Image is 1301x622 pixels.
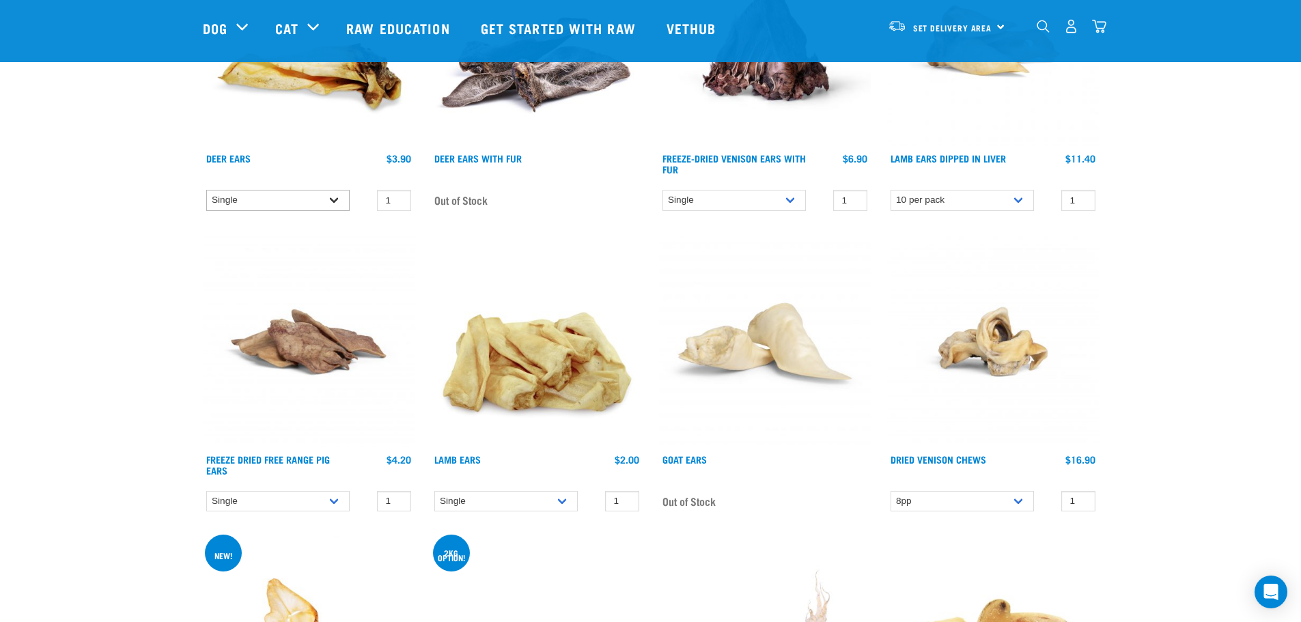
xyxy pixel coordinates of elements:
[662,457,707,462] a: Goat Ears
[615,454,639,465] div: $2.00
[275,18,298,38] a: Cat
[891,457,986,462] a: Dried Venison Chews
[888,20,906,32] img: van-moving.png
[1061,190,1095,211] input: 1
[1065,153,1095,164] div: $11.40
[659,236,871,447] img: Goat Ears
[1061,491,1095,512] input: 1
[1037,20,1050,33] img: home-icon-1@2x.png
[431,236,643,447] img: Pile Of Lamb Ears Treat For Pets
[887,236,1099,447] img: Deer Chews
[377,190,411,211] input: 1
[206,457,330,472] a: Freeze Dried Free Range Pig Ears
[833,190,867,211] input: 1
[434,156,522,160] a: Deer Ears with Fur
[434,190,488,210] span: Out of Stock
[1255,576,1287,608] div: Open Intercom Messenger
[203,236,415,447] img: Pigs Ears
[387,454,411,465] div: $4.20
[467,1,653,55] a: Get started with Raw
[843,153,867,164] div: $6.90
[333,1,466,55] a: Raw Education
[891,156,1006,160] a: Lamb Ears Dipped in Liver
[433,550,470,560] div: 2kg option!
[653,1,733,55] a: Vethub
[377,491,411,512] input: 1
[1092,19,1106,33] img: home-icon@2x.png
[1065,454,1095,465] div: $16.90
[203,18,227,38] a: Dog
[662,156,806,171] a: Freeze-Dried Venison Ears with Fur
[1064,19,1078,33] img: user.png
[662,491,716,511] span: Out of Stock
[913,25,992,30] span: Set Delivery Area
[214,553,232,558] div: new!
[434,457,481,462] a: Lamb Ears
[387,153,411,164] div: $3.90
[605,491,639,512] input: 1
[206,156,251,160] a: Deer Ears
